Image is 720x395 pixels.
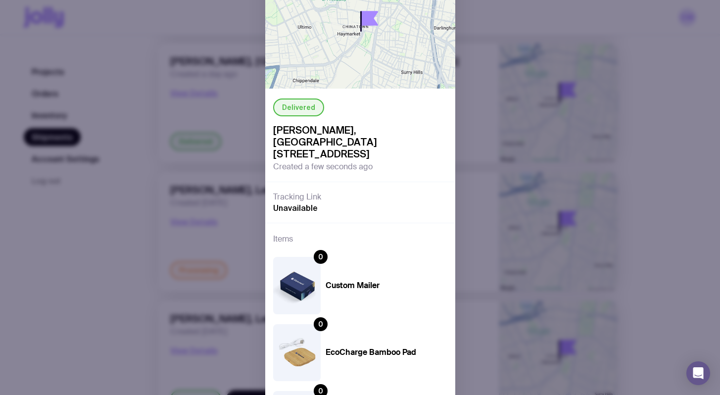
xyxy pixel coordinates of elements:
[273,99,324,116] div: Delivered
[273,162,373,172] span: Created a few seconds ago
[273,124,447,160] span: [PERSON_NAME], [GEOGRAPHIC_DATA] [STREET_ADDRESS]
[273,203,318,213] span: Unavailable
[314,317,328,331] div: 0
[326,281,416,291] h4: Custom Mailer
[314,250,328,264] div: 0
[273,192,321,202] h3: Tracking Link
[326,347,416,357] h4: EcoCharge Bamboo Pad
[273,233,293,245] h3: Items
[686,361,710,385] div: Open Intercom Messenger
